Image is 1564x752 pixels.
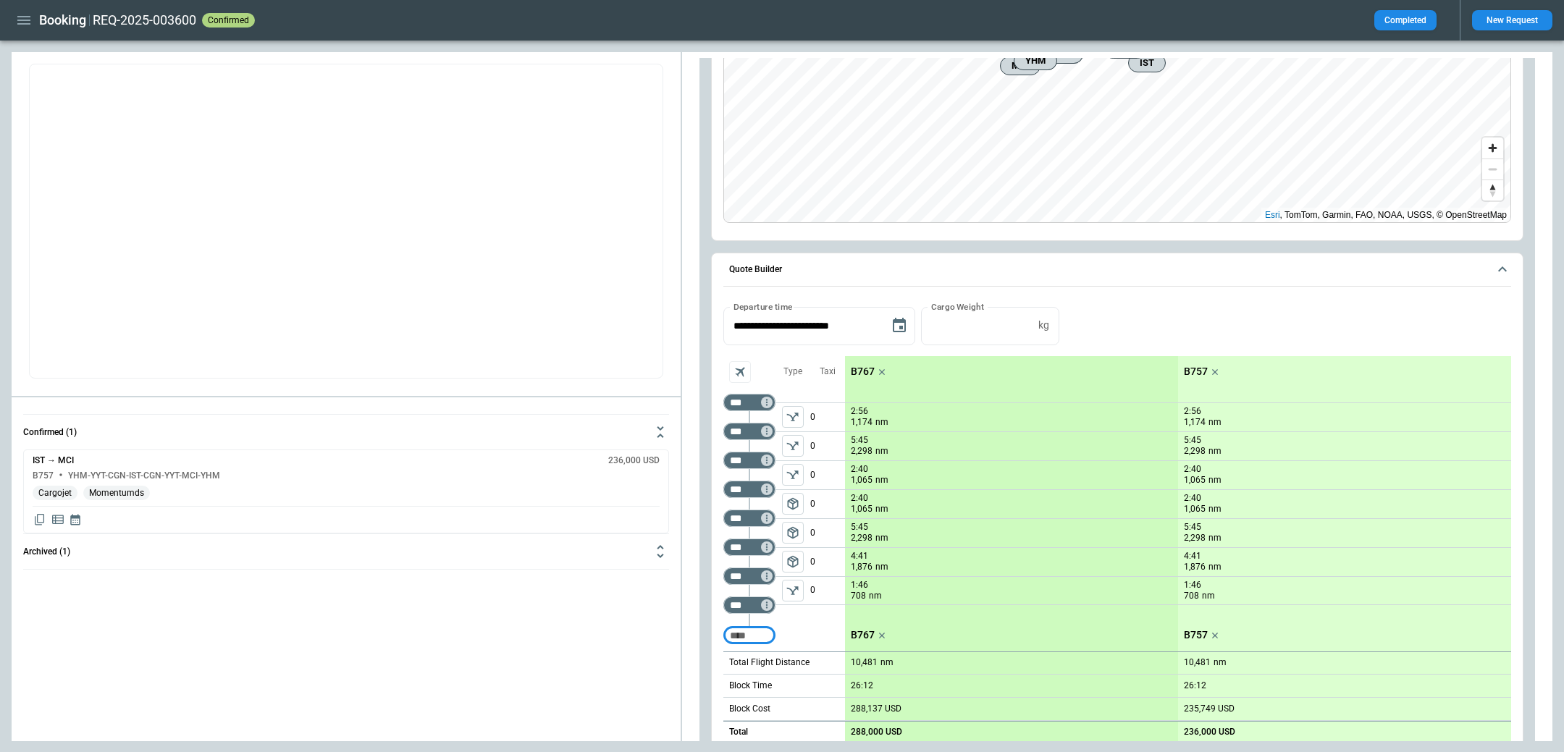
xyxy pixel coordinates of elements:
p: 10,481 [1184,657,1211,668]
p: Type [783,366,802,378]
button: Zoom out [1482,159,1503,179]
span: confirmed [205,15,252,25]
p: nm [875,561,888,573]
button: Choose date, selected date is Aug 26, 2025 [885,311,914,340]
p: nm [1208,416,1222,428]
p: Block Time [729,680,772,692]
p: 5:45 [1184,435,1201,446]
div: Too short [723,423,775,440]
button: Zoom in [1482,138,1503,159]
p: B767 [851,629,875,641]
h6: Confirmed (1) [23,428,77,437]
p: 5:45 [851,435,868,446]
p: 1:46 [1184,580,1201,591]
span: Type of sector [782,464,804,486]
h6: IST → MCI [33,456,74,465]
div: , TomTom, Garmin, FAO, NOAA, USGS, © OpenStreetMap [1265,208,1507,222]
h6: Total [729,727,748,737]
p: 1,065 [851,474,873,486]
h6: Archived (1) [23,547,70,557]
div: Too short [723,596,775,614]
p: 1,065 [1184,474,1206,486]
p: 235,749 USD [1184,704,1235,714]
div: Too short [723,452,775,469]
h2: REQ-2025-003600 [93,12,196,29]
span: IST [1135,56,1159,70]
p: 0 [810,403,845,431]
p: nm [1208,532,1222,544]
button: New Request [1472,10,1552,30]
p: 5:45 [851,522,868,533]
p: 708 [851,590,866,602]
p: nm [1214,656,1227,669]
button: left aligned [782,522,804,544]
span: Type of sector [782,551,804,573]
p: 288,000 USD [851,727,902,738]
button: Quote Builder [723,253,1511,287]
p: 236,000 USD [1184,727,1235,738]
div: Too short [723,481,775,498]
label: Departure time [733,300,793,313]
p: Block Cost [729,703,770,715]
p: 1,876 [851,561,873,573]
p: kg [1038,319,1049,331]
p: 26:12 [851,680,873,691]
p: Total Flight Distance [729,656,810,669]
p: 2:56 [1184,406,1201,417]
p: 4:41 [851,551,868,562]
button: left aligned [782,551,804,573]
p: 2:40 [1184,493,1201,504]
p: 0 [810,461,845,489]
p: 288,137 USD [851,704,901,714]
div: Too short [723,538,775,556]
button: left aligned [782,435,804,457]
p: Taxi [820,366,836,378]
p: B757 [1184,629,1208,641]
div: Too short [723,567,775,585]
h1: Booking [39,12,86,29]
p: B757 [1184,366,1208,378]
p: nm [875,445,888,457]
span: Type of sector [782,522,804,544]
p: 2:40 [851,464,868,475]
button: left aligned [782,580,804,601]
p: 1,876 [1184,561,1206,573]
p: 1,065 [851,503,873,515]
span: Display quote schedule [69,512,82,527]
h6: 236,000 USD [608,456,660,465]
p: 5:45 [1184,522,1201,533]
p: 0 [810,432,845,460]
p: nm [1202,590,1215,602]
label: Cargo Weight [931,300,984,313]
p: nm [1208,445,1222,457]
span: Type of sector [782,580,804,601]
h6: YHM-YYT-CGN-IST-CGN-YYT-MCI-YHM [68,471,220,481]
div: Too short [723,510,775,527]
span: Display detailed quote content [51,512,65,527]
span: MCI [1006,59,1034,73]
p: 1:46 [851,580,868,591]
p: 2,298 [1184,532,1206,544]
span: Cargojet [33,488,77,499]
p: nm [1208,503,1222,515]
span: Type of sector [782,435,804,457]
button: Reset bearing to north [1482,179,1503,200]
div: Confirmed (1) [23,449,669,533]
p: 0 [810,519,845,547]
p: 4:41 [1184,551,1201,562]
button: left aligned [782,464,804,486]
h6: Quote Builder [729,265,782,274]
span: Aircraft selection [729,361,751,383]
p: 2,298 [851,532,873,544]
p: nm [875,532,888,544]
button: left aligned [782,493,804,515]
button: Confirmed (1) [23,415,669,449]
span: package_2 [786,554,800,569]
button: Completed [1374,10,1437,30]
p: nm [875,474,888,486]
a: Esri [1265,210,1280,220]
p: nm [1208,561,1222,573]
p: B767 [851,366,875,378]
span: Momentumds [83,488,150,499]
button: left aligned [782,406,804,428]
